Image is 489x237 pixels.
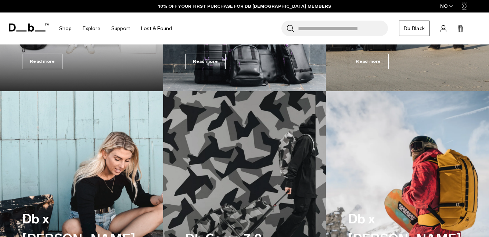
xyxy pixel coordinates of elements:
[158,3,331,10] a: 10% OFF YOUR FIRST PURCHASE FOR DB [DEMOGRAPHIC_DATA] MEMBERS
[348,54,388,69] span: Read more
[22,54,62,69] span: Read more
[83,15,100,42] a: Explore
[185,54,226,69] span: Read more
[399,21,429,36] a: Db Black
[54,12,177,44] nav: Main Navigation
[111,15,130,42] a: Support
[141,15,172,42] a: Lost & Found
[59,15,72,42] a: Shop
